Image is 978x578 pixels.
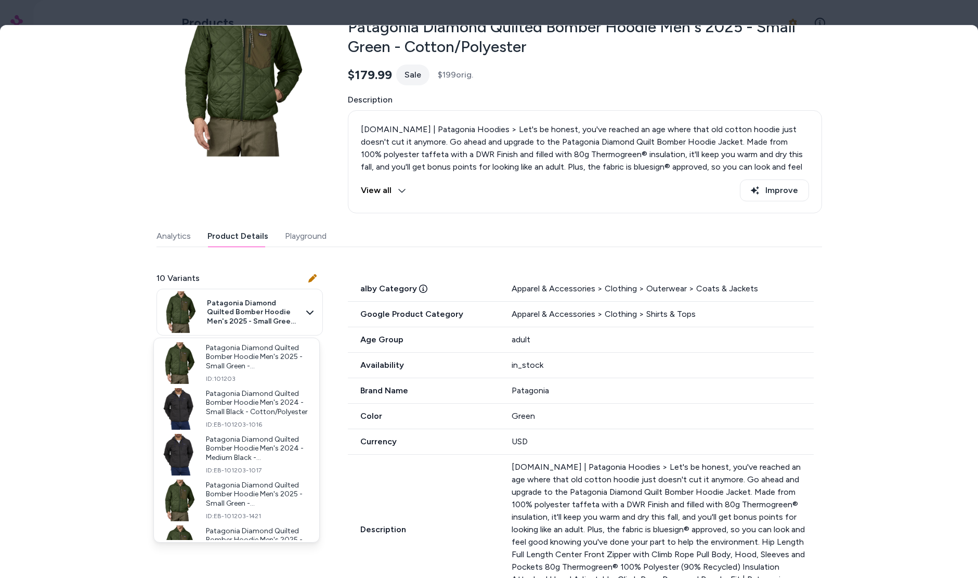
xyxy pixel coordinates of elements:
[158,434,200,476] img: patagonia-diamond-quilted-bomber-hoodie-men-s-.jpg
[206,375,309,383] span: ID: 101203
[206,389,309,417] span: Patagonia Diamond Quilted Bomber Hoodie Men's 2024 - Small Black - Cotton/Polyester
[206,435,309,463] span: Patagonia Diamond Quilted Bomber Hoodie Men's 2024 - Medium Black - Cotton/Polyester
[206,420,309,429] span: ID: EB-101203-1016
[158,480,200,521] img: patagonia-diamond-quilted-bomber-hoodie-men-s-.jpg
[158,388,200,430] img: patagonia-diamond-quilted-bomber-hoodie-men-s-.jpg
[206,481,309,508] span: Patagonia Diamond Quilted Bomber Hoodie Men's 2025 - Small Green - Cotton/Polyester
[206,526,309,554] span: Patagonia Diamond Quilted Bomber Hoodie Men's 2025 - Medium Green - Cotton/Polyester
[158,525,200,567] img: patagonia-diamond-quilted-bomber-hoodie-men-s-.jpg
[206,343,309,371] span: Patagonia Diamond Quilted Bomber Hoodie Men's 2025 - Small Green - Cotton/Polyester
[158,342,200,384] img: patagonia-diamond-quilted-bomber-hoodie-men-s-.jpg
[206,466,309,474] span: ID: EB-101203-1017
[206,512,309,520] span: ID: EB-101203-1421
